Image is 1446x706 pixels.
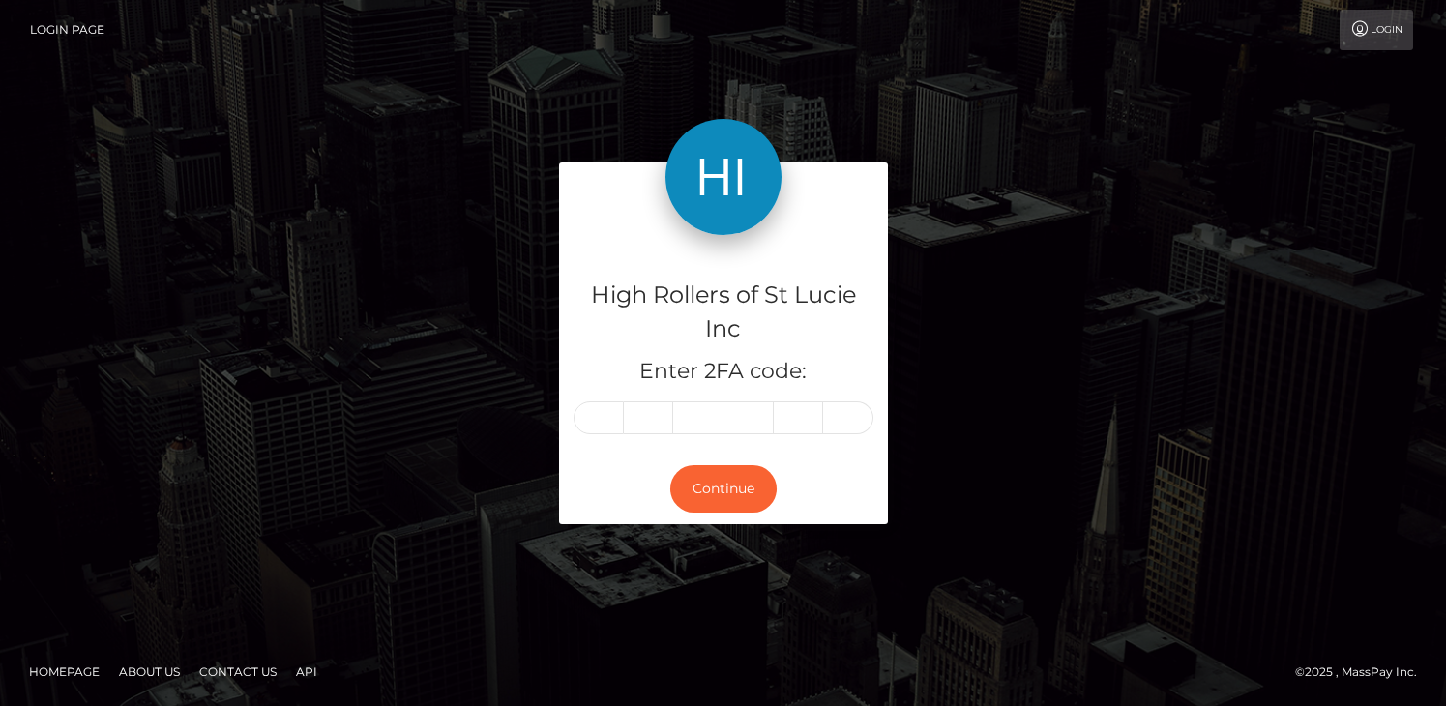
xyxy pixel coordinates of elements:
[574,357,873,387] h5: Enter 2FA code:
[30,10,104,50] a: Login Page
[665,119,782,235] img: High Rollers of St Lucie Inc
[111,657,188,687] a: About Us
[1295,662,1431,683] div: © 2025 , MassPay Inc.
[670,465,777,513] button: Continue
[1340,10,1413,50] a: Login
[21,657,107,687] a: Homepage
[574,279,873,346] h4: High Rollers of St Lucie Inc
[288,657,325,687] a: API
[192,657,284,687] a: Contact Us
